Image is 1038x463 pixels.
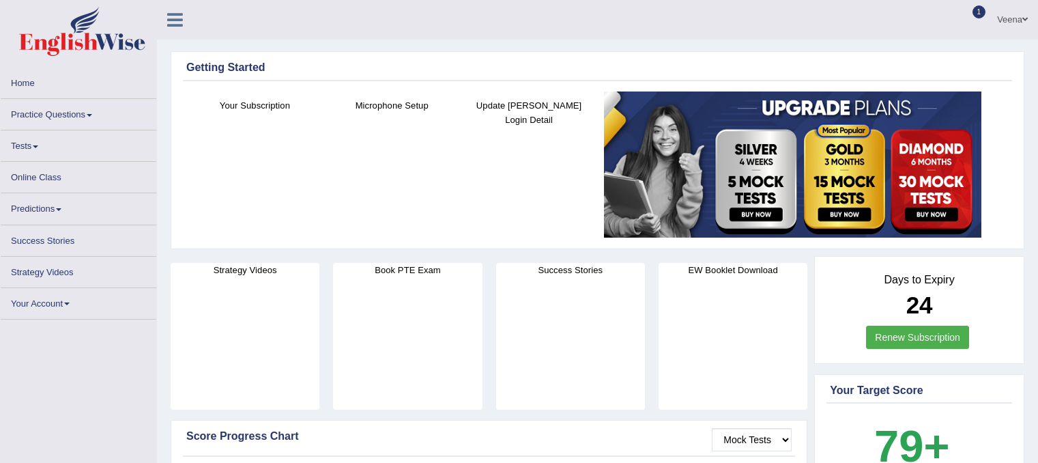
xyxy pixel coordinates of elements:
h4: Microphone Setup [330,98,454,113]
div: Your Target Score [830,382,1009,399]
a: Success Stories [1,225,156,252]
div: Score Progress Chart [186,428,792,445]
b: 24 [906,292,933,318]
h4: Success Stories [496,263,645,277]
img: small5.jpg [604,92,981,238]
h4: Book PTE Exam [333,263,482,277]
a: Online Class [1,162,156,188]
h4: Days to Expiry [830,274,1009,286]
h4: EW Booklet Download [659,263,807,277]
h4: Strategy Videos [171,263,319,277]
a: Practice Questions [1,99,156,126]
a: Strategy Videos [1,257,156,283]
a: Home [1,68,156,94]
span: 1 [972,5,986,18]
div: Getting Started [186,59,1009,76]
a: Your Account [1,288,156,315]
a: Predictions [1,193,156,220]
a: Renew Subscription [866,326,969,349]
a: Tests [1,130,156,157]
h4: Your Subscription [193,98,317,113]
h4: Update [PERSON_NAME] Login Detail [467,98,591,127]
